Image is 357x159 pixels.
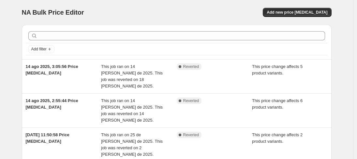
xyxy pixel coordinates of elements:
[22,9,84,16] span: NA Bulk Price Editor
[26,98,78,110] span: 14 ago 2025, 2:55:44 Price [MEDICAL_DATA]
[31,46,47,52] span: Add filter
[101,132,163,157] span: This job ran on 25 de [PERSON_NAME] de 2025. This job was reverted on 2 [PERSON_NAME] de 2025.
[252,64,303,75] span: This price change affects 5 product variants.
[26,132,69,144] span: [DATE] 11:50:58 Price [MEDICAL_DATA]
[183,132,199,138] span: Reverted
[26,64,78,75] span: 14 ago 2025, 3:05:56 Price [MEDICAL_DATA]
[263,8,331,17] button: Add new price [MEDICAL_DATA]
[101,98,163,123] span: This job ran on 14 [PERSON_NAME] de 2025. This job was reverted on 14 [PERSON_NAME] de 2025.
[183,64,199,69] span: Reverted
[28,45,54,53] button: Add filter
[252,132,303,144] span: This price change affects 2 product variants.
[267,10,327,15] span: Add new price [MEDICAL_DATA]
[252,98,303,110] span: This price change affects 6 product variants.
[101,64,163,88] span: This job ran on 14 [PERSON_NAME] de 2025. This job was reverted on 18 [PERSON_NAME] de 2025.
[183,98,199,103] span: Reverted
